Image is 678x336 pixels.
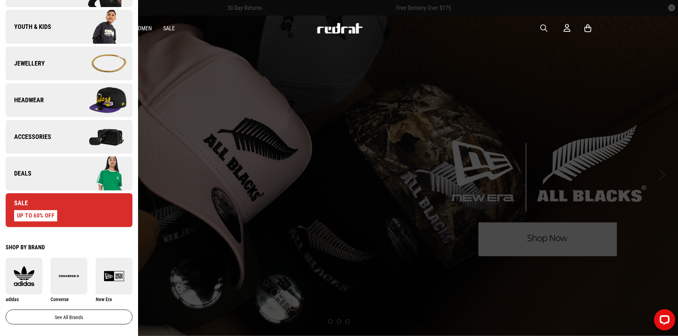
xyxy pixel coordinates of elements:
a: Sale UP TO 60% OFF [6,193,132,227]
span: New Era [96,297,112,302]
span: Accessories [6,133,51,141]
a: adidas adidas [6,258,42,303]
img: New Era [96,266,132,286]
img: Company [69,156,132,191]
a: Sale [163,25,175,32]
a: Youth & Kids Company [6,10,132,44]
a: Women [133,25,152,32]
a: See all brands [6,310,132,324]
a: Accessories Company [6,120,132,154]
img: Company [69,83,132,118]
span: adidas [6,297,19,302]
img: Company [69,46,132,81]
span: Youth & Kids [6,23,51,31]
span: Sale [6,199,28,207]
a: New Era New Era [96,258,132,303]
img: Company [69,119,132,154]
span: Deals [6,169,31,178]
div: Shop by Brand [6,244,132,251]
img: adidas [6,266,42,286]
a: Jewellery Company [6,47,132,80]
span: Converse [50,297,69,302]
iframe: LiveChat chat widget [648,306,678,336]
img: Converse [50,266,87,286]
span: Headwear [6,96,44,104]
a: Deals Company [6,157,132,190]
a: Converse Converse [50,258,87,303]
img: Redrat logo [316,23,363,33]
div: UP TO 60% OFF [14,210,57,221]
span: Jewellery [6,59,45,68]
a: Headwear Company [6,83,132,117]
img: Company [69,9,132,44]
